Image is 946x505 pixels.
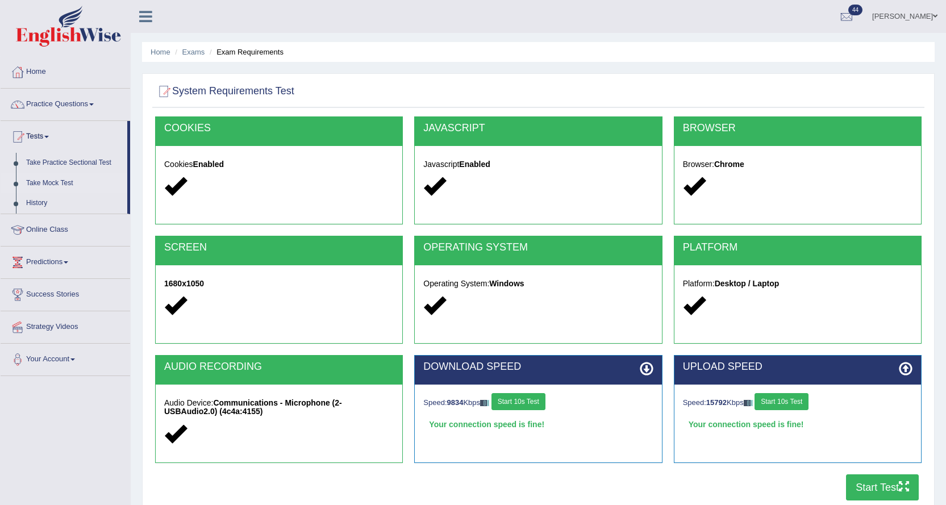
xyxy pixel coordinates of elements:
div: Speed: Kbps [423,393,653,413]
button: Start 10s Test [755,393,809,410]
h2: System Requirements Test [155,83,294,100]
a: Exams [182,48,205,56]
h2: OPERATING SYSTEM [423,242,653,253]
h2: AUDIO RECORDING [164,361,394,373]
strong: Chrome [714,160,744,169]
a: Home [151,48,170,56]
button: Start Test [846,474,919,500]
h2: BROWSER [683,123,912,134]
h5: Browser: [683,160,912,169]
h5: Platform: [683,279,912,288]
strong: 9834 [447,398,464,407]
a: Success Stories [1,279,130,307]
strong: Desktop / Laptop [715,279,780,288]
a: Take Practice Sectional Test [21,153,127,173]
h2: UPLOAD SPEED [683,361,912,373]
div: Your connection speed is fine! [423,416,653,433]
a: Online Class [1,214,130,243]
strong: Enabled [459,160,490,169]
h2: PLATFORM [683,242,912,253]
h2: COOKIES [164,123,394,134]
li: Exam Requirements [207,47,284,57]
strong: 15792 [706,398,727,407]
h5: Audio Device: [164,399,394,416]
div: Your connection speed is fine! [683,416,912,433]
img: ajax-loader-fb-connection.gif [744,400,753,406]
img: ajax-loader-fb-connection.gif [480,400,489,406]
strong: 1680x1050 [164,279,204,288]
strong: Communications - Microphone (2- USBAudio2.0) (4c4a:4155) [164,398,342,416]
button: Start 10s Test [491,393,545,410]
a: Tests [1,121,127,149]
h2: JAVASCRIPT [423,123,653,134]
a: Home [1,56,130,85]
a: Strategy Videos [1,311,130,340]
h2: SCREEN [164,242,394,253]
h5: Javascript [423,160,653,169]
h5: Operating System: [423,279,653,288]
strong: Enabled [193,160,224,169]
strong: Windows [489,279,524,288]
a: Predictions [1,247,130,275]
h5: Cookies [164,160,394,169]
a: History [21,193,127,214]
h2: DOWNLOAD SPEED [423,361,653,373]
a: Practice Questions [1,89,130,117]
div: Speed: Kbps [683,393,912,413]
a: Take Mock Test [21,173,127,194]
a: Your Account [1,344,130,372]
span: 44 [848,5,862,15]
